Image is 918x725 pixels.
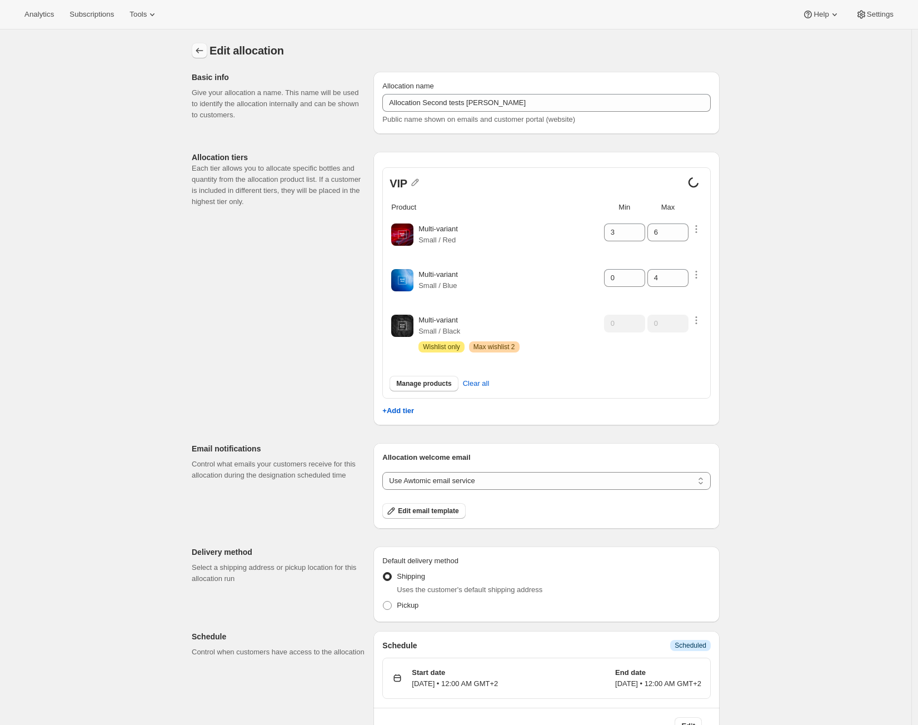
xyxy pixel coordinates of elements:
p: Small / Red [418,235,458,246]
span: VIP [390,177,407,191]
p: Schedule [192,631,365,642]
p: Product [391,202,416,213]
button: Clear all [456,373,496,395]
p: Multi-variant [418,315,519,326]
p: Start date [412,667,498,678]
p: Allocation welcome email [382,452,711,463]
p: Multi-variant [418,224,458,235]
p: End date [615,667,701,678]
p: Control what emails your customers receive for this allocation during the designation scheduled time [192,459,365,481]
span: Subscriptions [69,10,114,19]
span: Manage products [396,379,451,388]
span: Clear all [463,378,490,389]
p: Small / Black [418,326,519,337]
p: [DATE] • 12:00 AM GMT+2 [412,678,498,689]
p: Email notifications [192,443,365,454]
span: Scheduled [675,641,706,650]
p: Each tier allows you to allocate specific bottles and quantity from the allocation product list. ... [192,163,365,207]
span: Settings [867,10,894,19]
span: Wishlist only [423,342,460,351]
button: Tools [123,7,164,22]
span: Default delivery method [382,557,458,565]
span: Help [814,10,829,19]
button: Settings [849,7,900,22]
span: Tools [129,10,147,19]
p: Small / Blue [418,280,458,291]
button: Analytics [18,7,61,22]
button: Help [796,7,846,22]
button: Subscriptions [63,7,121,22]
button: Edit email template [382,503,465,519]
span: Analytics [24,10,54,19]
span: Allocation name [382,82,434,90]
p: Delivery method [192,547,365,558]
span: Public name shown on emails and customer portal (website) [382,115,575,123]
p: Max [647,202,688,213]
input: Example: Spring 2025 [382,94,711,112]
p: Min [604,202,645,213]
h3: Schedule [382,640,417,651]
button: Allocations [192,43,207,58]
button: Manage products [390,376,458,391]
span: Edit allocation [209,44,284,57]
span: Max wishlist 2 [473,342,515,351]
p: Multi-variant [418,269,458,280]
span: Uses the customer's default shipping address [397,585,542,594]
span: Pickup [397,601,418,609]
p: Control when customers have access to the allocation [192,647,365,658]
p: [DATE] • 12:00 AM GMT+2 [615,678,701,689]
span: Edit email template [398,506,458,515]
span: Shipping [397,572,425,580]
p: Select a shipping address or pickup location for this allocation run [192,562,365,584]
p: Allocation tiers [192,152,365,163]
img: Multi-variant [391,269,413,291]
p: Basic info [192,72,365,83]
img: Multi-variant [391,224,413,246]
button: +Add tier [382,406,414,415]
img: Multi-variant [391,315,413,337]
p: Give your allocation a name. This name will be used to identify the allocation internally and can... [192,87,365,121]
